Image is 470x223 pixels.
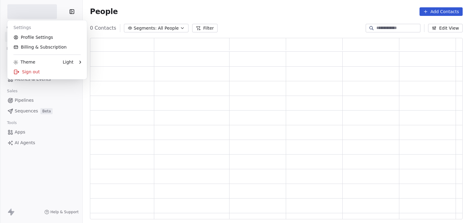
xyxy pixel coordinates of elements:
a: Billing & Subscription [10,42,84,52]
div: Theme [13,59,35,65]
div: Light [63,59,73,65]
a: Profile Settings [10,32,84,42]
div: Settings [10,23,84,32]
div: Sign out [10,67,84,77]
